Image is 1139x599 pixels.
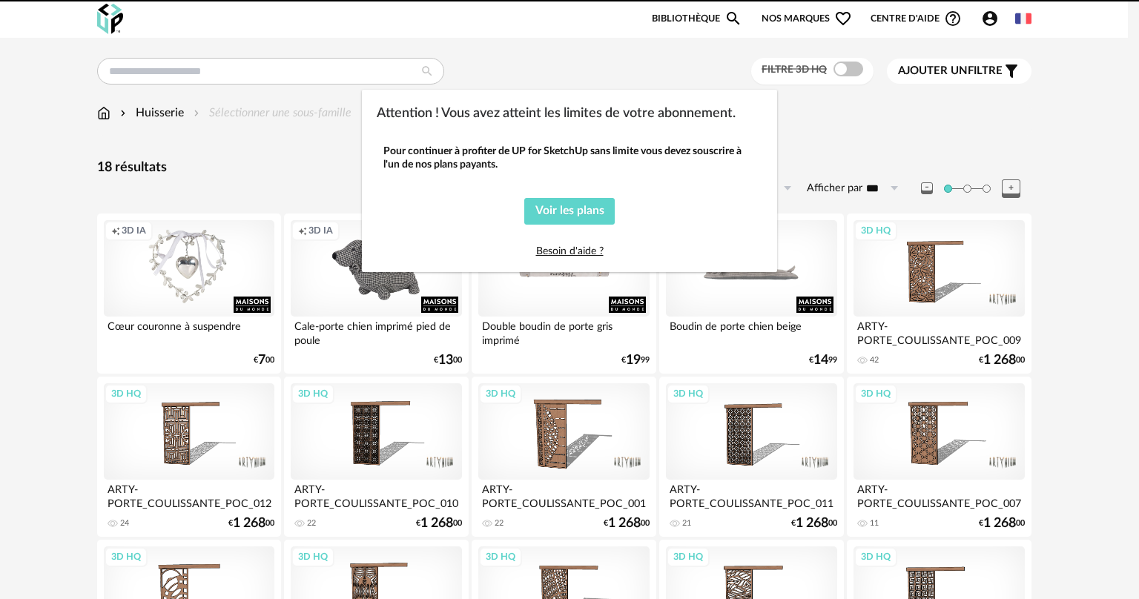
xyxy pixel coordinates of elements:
a: Besoin d'aide ? [536,246,604,257]
button: Voir les plans [524,198,615,225]
span: Attention ! Vous avez atteint les limites de votre abonnement. [377,107,736,120]
span: Voir les plans [535,205,604,216]
div: Pour continuer à profiter de UP for SketchUp sans limite vous devez souscrire à l'un de nos plans... [383,145,756,171]
div: dialog [362,90,777,272]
